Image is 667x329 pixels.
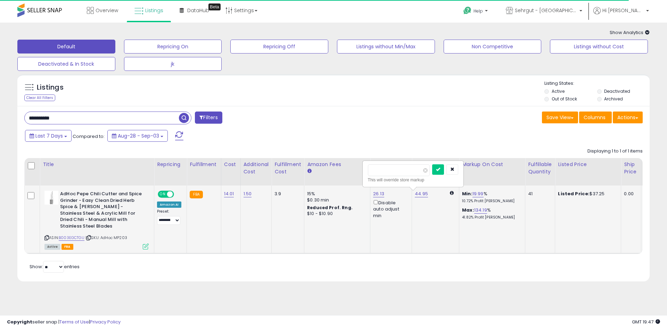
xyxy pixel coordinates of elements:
[244,161,269,175] div: Additional Cost
[544,80,649,87] p: Listing States:
[444,40,542,54] button: Non Competitive
[474,207,487,214] a: 134.19
[37,83,64,92] h5: Listings
[43,161,151,168] div: Title
[157,161,184,168] div: Repricing
[587,148,643,155] div: Displaying 1 to 1 of 1 items
[415,190,428,197] a: 44.95
[459,158,525,186] th: The percentage added to the cost of goods (COGS) that forms the calculator for Min & Max prices.
[624,191,635,197] div: 0.00
[224,190,234,197] a: 14.01
[613,112,643,123] button: Actions
[59,235,84,241] a: B003EGCTGU
[307,211,365,217] div: $10 - $10.90
[528,161,552,175] div: Fulfillable Quantity
[462,191,520,204] div: %
[124,57,222,71] button: jk
[230,40,328,54] button: Repricing Off
[307,191,365,197] div: 15%
[107,130,168,142] button: Aug-28 - Sep-03
[157,209,181,225] div: Preset:
[584,114,606,121] span: Columns
[463,6,472,15] i: Get Help
[85,235,127,240] span: | SKU: AdHoc MP203
[462,190,472,197] b: Min:
[145,7,163,14] span: Listings
[602,7,644,14] span: Hi [PERSON_NAME]
[73,133,105,140] span: Compared to:
[552,96,577,102] label: Out of Stock
[17,57,115,71] button: Deactivated & In Stock
[124,40,222,54] button: Repricing On
[515,7,577,14] span: Sehrgut - [GEOGRAPHIC_DATA]
[244,190,252,197] a: 1.50
[462,215,520,220] p: 41.82% Profit [PERSON_NAME]
[373,190,384,197] a: 26.13
[158,191,167,197] span: ON
[61,244,73,250] span: FBA
[373,199,406,219] div: Disable auto adjust min
[190,161,218,168] div: Fulfillment
[604,96,623,102] label: Archived
[307,161,367,168] div: Amazon Fees
[558,191,616,197] div: $37.25
[173,191,184,197] span: OFF
[157,201,181,208] div: Amazon AI
[118,132,159,139] span: Aug-28 - Sep-03
[462,207,520,220] div: %
[208,3,221,10] div: Tooltip anchor
[187,7,209,14] span: DataHub
[368,176,458,183] div: This will override store markup
[550,40,648,54] button: Listings without Cost
[472,190,484,197] a: 19.99
[195,112,222,124] button: Filters
[624,161,638,175] div: Ship Price
[462,161,522,168] div: Markup on Cost
[462,199,520,204] p: 10.72% Profit [PERSON_NAME]
[307,197,365,203] div: $0.30 min
[579,112,612,123] button: Columns
[44,191,149,249] div: ASIN:
[474,8,483,14] span: Help
[190,191,203,198] small: FBA
[274,161,301,175] div: Fulfillment Cost
[17,40,115,54] button: Default
[24,94,55,101] div: Clear All Filters
[593,7,649,23] a: Hi [PERSON_NAME]
[35,132,63,139] span: Last 7 Days
[60,191,145,231] b: AdHoc Pepe Chili Cutter and Spice Grinder - Easy Clean Dried Herb Spice & [PERSON_NAME] - Stainle...
[96,7,118,14] span: Overview
[458,1,495,23] a: Help
[610,29,650,36] span: Show Analytics
[274,191,299,197] div: 3.9
[307,168,311,174] small: Amazon Fees.
[558,161,618,168] div: Listed Price
[307,205,353,211] b: Reduced Prof. Rng.
[604,88,630,94] label: Deactivated
[30,263,80,270] span: Show: entries
[542,112,578,123] button: Save View
[462,207,474,213] b: Max:
[337,40,435,54] button: Listings without Min/Max
[528,191,550,197] div: 41
[552,88,565,94] label: Active
[44,191,58,205] img: 31pRhjyTOtL._SL40_.jpg
[224,161,238,168] div: Cost
[44,244,60,250] span: All listings currently available for purchase on Amazon
[25,130,72,142] button: Last 7 Days
[558,190,590,197] b: Listed Price:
